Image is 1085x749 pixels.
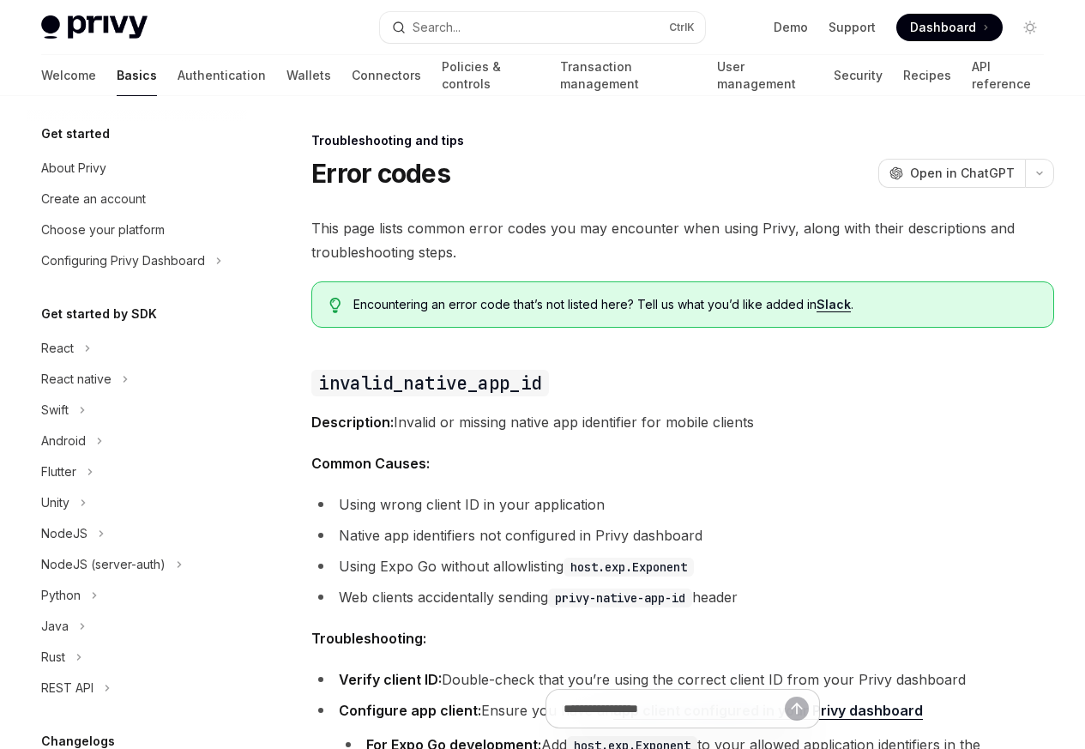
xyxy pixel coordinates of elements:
code: privy-native-app-id [548,589,692,607]
a: Slack [817,297,851,312]
a: Dashboard [896,14,1003,41]
a: Basics [117,55,157,96]
strong: Description: [311,414,394,431]
li: Using wrong client ID in your application [311,492,1054,516]
div: Search... [413,17,461,38]
button: Open in ChatGPT [878,159,1025,188]
button: Toggle Unity section [27,487,247,518]
button: Toggle Configuring Privy Dashboard section [27,245,247,276]
a: Security [834,55,883,96]
h5: Get started [41,124,110,144]
strong: Common Causes: [311,455,430,472]
a: Transaction management [560,55,696,96]
a: User management [717,55,814,96]
div: Troubleshooting and tips [311,132,1054,149]
button: Toggle React section [27,333,247,364]
button: Toggle REST API section [27,673,247,704]
code: host.exp.Exponent [564,558,694,577]
div: Flutter [41,462,76,482]
svg: Tip [329,298,341,313]
span: This page lists common error codes you may encounter when using Privy, along with their descripti... [311,216,1054,264]
button: Toggle Swift section [27,395,247,426]
a: Welcome [41,55,96,96]
button: Toggle Java section [27,611,247,642]
div: React native [41,369,112,390]
a: Support [829,19,876,36]
button: Toggle dark mode [1016,14,1044,41]
li: Double-check that you’re using the correct client ID from your Privy dashboard [311,667,1054,692]
a: Authentication [178,55,266,96]
div: About Privy [41,158,106,178]
button: Toggle React native section [27,364,247,395]
span: Encountering an error code that’s not listed here? Tell us what you’d like added in . [353,296,1036,313]
span: Dashboard [910,19,976,36]
button: Send message [785,697,809,721]
span: Open in ChatGPT [910,165,1015,182]
div: REST API [41,678,93,698]
h1: Error codes [311,158,450,189]
a: Policies & controls [442,55,539,96]
div: Python [41,585,81,606]
a: Choose your platform [27,214,247,245]
div: Choose your platform [41,220,165,240]
div: NodeJS [41,523,87,544]
a: API reference [972,55,1044,96]
div: Rust [41,647,65,667]
button: Toggle NodeJS section [27,518,247,549]
a: Create an account [27,184,247,214]
button: Toggle Flutter section [27,456,247,487]
div: React [41,338,74,359]
div: Android [41,431,86,451]
span: Ctrl K [669,21,695,34]
button: Toggle NodeJS (server-auth) section [27,549,247,580]
a: Connectors [352,55,421,96]
button: Toggle Android section [27,426,247,456]
div: Configuring Privy Dashboard [41,251,205,271]
a: About Privy [27,153,247,184]
div: Swift [41,400,69,420]
button: Toggle Python section [27,580,247,611]
strong: Verify client ID: [339,671,442,688]
code: invalid_native_app_id [311,370,548,396]
span: Invalid or missing native app identifier for mobile clients [311,410,1054,434]
a: Demo [774,19,808,36]
button: Toggle Rust section [27,642,247,673]
strong: Troubleshooting: [311,630,426,647]
li: Using Expo Go without allowlisting [311,554,1054,578]
a: Recipes [903,55,951,96]
div: Unity [41,492,69,513]
div: Java [41,616,69,637]
h5: Get started by SDK [41,304,157,324]
div: Create an account [41,189,146,209]
li: Web clients accidentally sending header [311,585,1054,609]
button: Open search [380,12,705,43]
input: Ask a question... [564,690,785,728]
img: light logo [41,15,148,39]
div: NodeJS (server-auth) [41,554,166,575]
a: Wallets [286,55,331,96]
li: Native app identifiers not configured in Privy dashboard [311,523,1054,547]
